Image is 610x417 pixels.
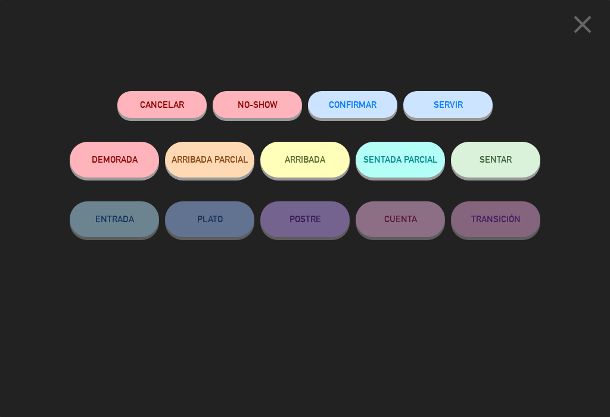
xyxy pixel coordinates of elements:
span: CONFIRMAR [329,99,376,110]
button: TRANSICIÓN [451,201,540,237]
button: ARRIBADA [260,142,350,178]
button: Cancelar [117,91,207,118]
span: ARRIBADA PARCIAL [172,154,248,164]
button: SENTADA PARCIAL [356,142,445,178]
button: ENTRADA [70,201,159,237]
i: close [568,10,597,39]
button: SERVIR [403,91,493,118]
button: CONFIRMAR [308,91,397,118]
button: close [564,9,601,44]
button: DEMORADA [70,142,159,178]
button: PLATO [165,201,254,237]
button: NO-SHOW [213,91,302,118]
button: POSTRE [260,201,350,237]
button: ARRIBADA PARCIAL [165,142,254,178]
button: SENTAR [451,142,540,178]
button: CUENTA [356,201,445,237]
span: SENTAR [480,154,512,164]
